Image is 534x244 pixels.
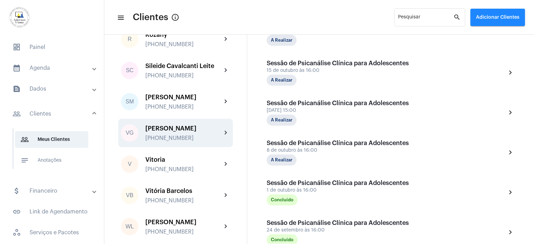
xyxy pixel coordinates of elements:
[267,60,409,67] div: Sessão de Psicanálise Clínica para Adolescentes
[4,81,104,97] mat-expansion-panel-header: sidenav iconDados
[145,219,222,226] div: [PERSON_NAME]
[21,156,29,165] mat-icon: sidenav icon
[21,135,29,144] mat-icon: sidenav icon
[145,156,222,163] div: Vitoria
[506,148,515,157] mat-icon: chevron_right
[145,62,222,69] div: Sileide Cavalcanti Leite
[267,115,297,126] mat-chip: A Realizar
[117,14,124,22] mat-icon: sidenav icon
[13,43,21,51] span: sidenav icon
[267,140,409,146] div: Sessão de Psicanálise Clínica para Adolescentes
[171,13,179,22] mat-icon: Button that displays a tooltip when focused or hovered over
[13,187,93,195] mat-panel-title: Financeiro
[476,15,519,20] span: Adicionar Clientes
[145,135,222,141] div: [PHONE_NUMBER]
[470,9,525,26] button: Adicionar Clientes
[121,62,138,79] div: SC
[267,154,297,166] mat-chip: A Realizar
[7,39,97,56] span: Painel
[267,194,298,205] mat-chip: Concluído
[121,187,138,204] div: VB
[222,191,230,200] mat-icon: chevron_right
[4,183,104,199] mat-expansion-panel-header: sidenav iconFinanceiro
[145,104,222,110] div: [PHONE_NUMBER]
[506,228,515,236] mat-icon: chevron_right
[15,131,88,148] span: Meus Clientes
[222,222,230,231] mat-icon: chevron_right
[222,66,230,75] mat-icon: chevron_right
[13,110,21,118] mat-icon: sidenav icon
[121,93,138,110] div: SM
[145,73,222,79] div: [PHONE_NUMBER]
[267,75,297,86] mat-chip: A Realizar
[398,16,453,22] input: Pesquisar
[267,228,409,233] div: 24 de setembro às 16:00
[267,100,409,107] div: Sessão de Psicanálise Clínica para Adolescentes
[267,68,409,73] div: 15 de outubro às 16:00
[222,129,230,137] mat-icon: chevron_right
[15,152,88,169] span: Anotações
[133,12,168,23] span: Clientes
[222,35,230,43] mat-icon: chevron_right
[145,41,222,48] div: [PHONE_NUMBER]
[121,218,138,235] div: WL
[267,35,297,46] mat-chip: A Realizar
[4,103,104,125] mat-expansion-panel-header: sidenav iconClientes
[168,10,182,24] button: Button that displays a tooltip when focused or hovered over
[222,98,230,106] mat-icon: chevron_right
[121,155,138,173] div: V
[145,125,222,132] div: [PERSON_NAME]
[145,166,222,173] div: [PHONE_NUMBER]
[267,148,409,153] div: 8 de outubro às 16:00
[267,179,409,186] div: Sessão de Psicanálise Clínica para Adolescentes
[4,60,104,76] mat-expansion-panel-header: sidenav iconAgenda
[267,108,409,113] div: [DATE] 15:00
[13,208,21,216] mat-icon: sidenav icon
[7,224,97,241] span: Serviços e Pacotes
[13,110,93,118] mat-panel-title: Clientes
[145,94,222,101] div: [PERSON_NAME]
[13,187,21,195] mat-icon: sidenav icon
[506,68,515,77] mat-icon: chevron_right
[7,203,97,220] span: Link de Agendamento
[267,188,409,193] div: 1 de outubro às 16:00
[4,125,104,178] div: sidenav iconClientes
[13,64,93,72] mat-panel-title: Agenda
[6,3,33,31] img: d7e3195d-0907-1efa-a796-b593d293ae59.png
[145,187,222,194] div: Vitória Barcelos
[267,219,409,226] div: Sessão de Psicanálise Clínica para Adolescentes
[13,85,21,93] mat-icon: sidenav icon
[145,197,222,204] div: [PHONE_NUMBER]
[145,229,222,235] div: [PHONE_NUMBER]
[13,85,93,93] mat-panel-title: Dados
[506,188,515,196] mat-icon: chevron_right
[13,64,21,72] mat-icon: sidenav icon
[453,13,462,22] mat-icon: search
[121,124,138,142] div: VG
[506,108,515,117] mat-icon: chevron_right
[121,31,138,48] div: R
[13,228,21,237] span: sidenav icon
[222,160,230,168] mat-icon: chevron_right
